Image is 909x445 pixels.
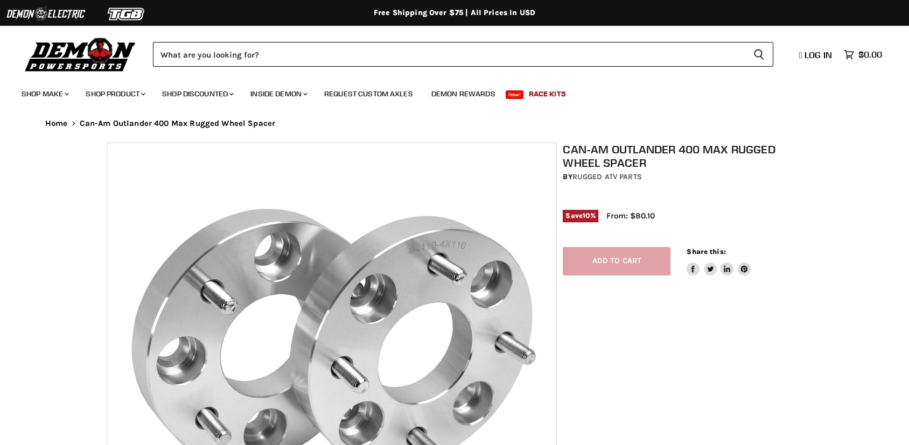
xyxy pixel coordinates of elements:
[316,83,421,105] a: Request Custom Axles
[24,119,885,128] nav: Breadcrumbs
[24,8,885,18] div: Free Shipping Over $75 | All Prices In USD
[153,42,745,67] input: Search
[78,83,152,105] a: Shop Product
[563,171,808,183] div: by
[572,172,642,181] a: Rugged ATV Parts
[22,35,139,73] img: Demon Powersports
[86,4,167,24] img: TGB Logo 2
[13,79,879,105] ul: Main menu
[521,83,574,105] a: Race Kits
[805,50,832,60] span: Log in
[80,119,276,128] span: Can-Am Outlander 400 Max Rugged Wheel Spacer
[45,119,68,128] a: Home
[687,247,751,276] aside: Share this:
[794,50,838,60] a: Log in
[838,47,887,62] a: $0.00
[563,143,808,169] h1: Can-Am Outlander 400 Max Rugged Wheel Spacer
[153,42,773,67] form: Product
[583,211,590,220] span: 10
[563,210,598,222] span: Save %
[506,90,524,99] span: New!
[606,211,655,221] span: From: $80.10
[423,83,504,105] a: Demon Rewards
[242,83,314,105] a: Inside Demon
[154,83,240,105] a: Shop Discounted
[13,83,75,105] a: Shop Make
[5,4,86,24] img: Demon Electric Logo 2
[687,248,725,256] span: Share this:
[745,42,773,67] button: Search
[858,50,882,60] span: $0.00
